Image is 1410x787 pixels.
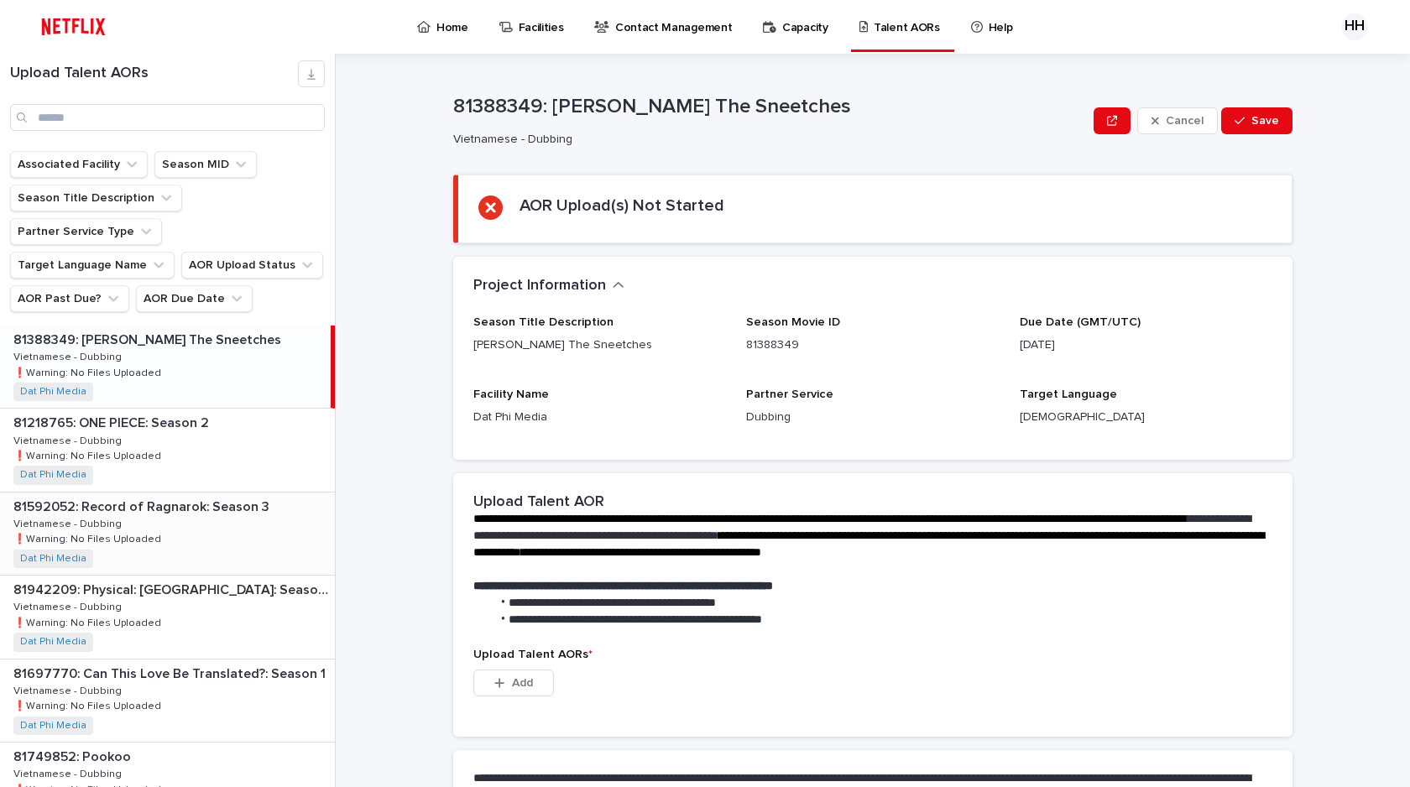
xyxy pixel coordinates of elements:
[473,336,726,354] p: [PERSON_NAME] The Sneetches
[154,151,257,178] button: Season MID
[746,388,833,400] span: Partner Service
[13,432,125,447] p: Vietnamese - Dubbing
[1020,336,1272,354] p: [DATE]
[10,65,298,83] h1: Upload Talent AORs
[473,316,614,328] span: Season Title Description
[1020,316,1141,328] span: Due Date (GMT/UTC)
[34,10,113,44] img: ifQbXi3ZQGMSEF7WDB7W
[20,553,86,565] a: Dat Phi Media
[10,151,148,178] button: Associated Facility
[1166,115,1204,127] span: Cancel
[1020,409,1272,426] p: [DEMOGRAPHIC_DATA]
[136,285,253,312] button: AOR Due Date
[13,530,164,545] p: ❗️Warning: No Files Uploaded
[13,697,164,712] p: ❗️Warning: No Files Uploaded
[746,336,999,354] p: 81388349
[10,104,325,131] input: Search
[20,469,86,481] a: Dat Phi Media
[10,285,129,312] button: AOR Past Due?
[473,649,593,660] span: Upload Talent AORs
[10,252,175,279] button: Target Language Name
[13,348,125,363] p: Vietnamese - Dubbing
[13,765,125,780] p: Vietnamese - Dubbing
[13,614,164,629] p: ❗️Warning: No Files Uploaded
[13,412,212,431] p: 81218765: ONE PIECE: Season 2
[20,636,86,648] a: Dat Phi Media
[473,277,624,295] button: Project Information
[1221,107,1292,134] button: Save
[1137,107,1218,134] button: Cancel
[1341,13,1368,40] div: HH
[512,677,533,689] span: Add
[13,364,164,379] p: ❗️Warning: No Files Uploaded
[13,496,273,515] p: 81592052: Record of Ragnarok: Season 3
[13,515,125,530] p: Vietnamese - Dubbing
[13,579,332,598] p: 81942209: Physical: [GEOGRAPHIC_DATA]: Season 1
[10,218,162,245] button: Partner Service Type
[473,277,606,295] h2: Project Information
[13,447,164,462] p: ❗️Warning: No Files Uploaded
[520,195,724,216] h2: AOR Upload(s) Not Started
[473,388,549,400] span: Facility Name
[181,252,323,279] button: AOR Upload Status
[20,720,86,732] a: Dat Phi Media
[13,746,134,765] p: 81749852: Pookoo
[20,386,86,398] a: Dat Phi Media
[473,670,554,696] button: Add
[13,682,125,697] p: Vietnamese - Dubbing
[13,598,125,613] p: Vietnamese - Dubbing
[746,316,840,328] span: Season Movie ID
[1251,115,1279,127] span: Save
[746,409,999,426] p: Dubbing
[473,493,604,512] h2: Upload Talent AOR
[13,329,285,348] p: 81388349: [PERSON_NAME] The Sneetches
[10,185,182,211] button: Season Title Description
[1020,388,1117,400] span: Target Language
[473,409,726,426] p: Dat Phi Media
[453,133,1080,147] p: Vietnamese - Dubbing
[13,663,329,682] p: 81697770: Can This Love Be Translated?: Season 1
[453,95,1087,119] p: 81388349: [PERSON_NAME] The Sneetches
